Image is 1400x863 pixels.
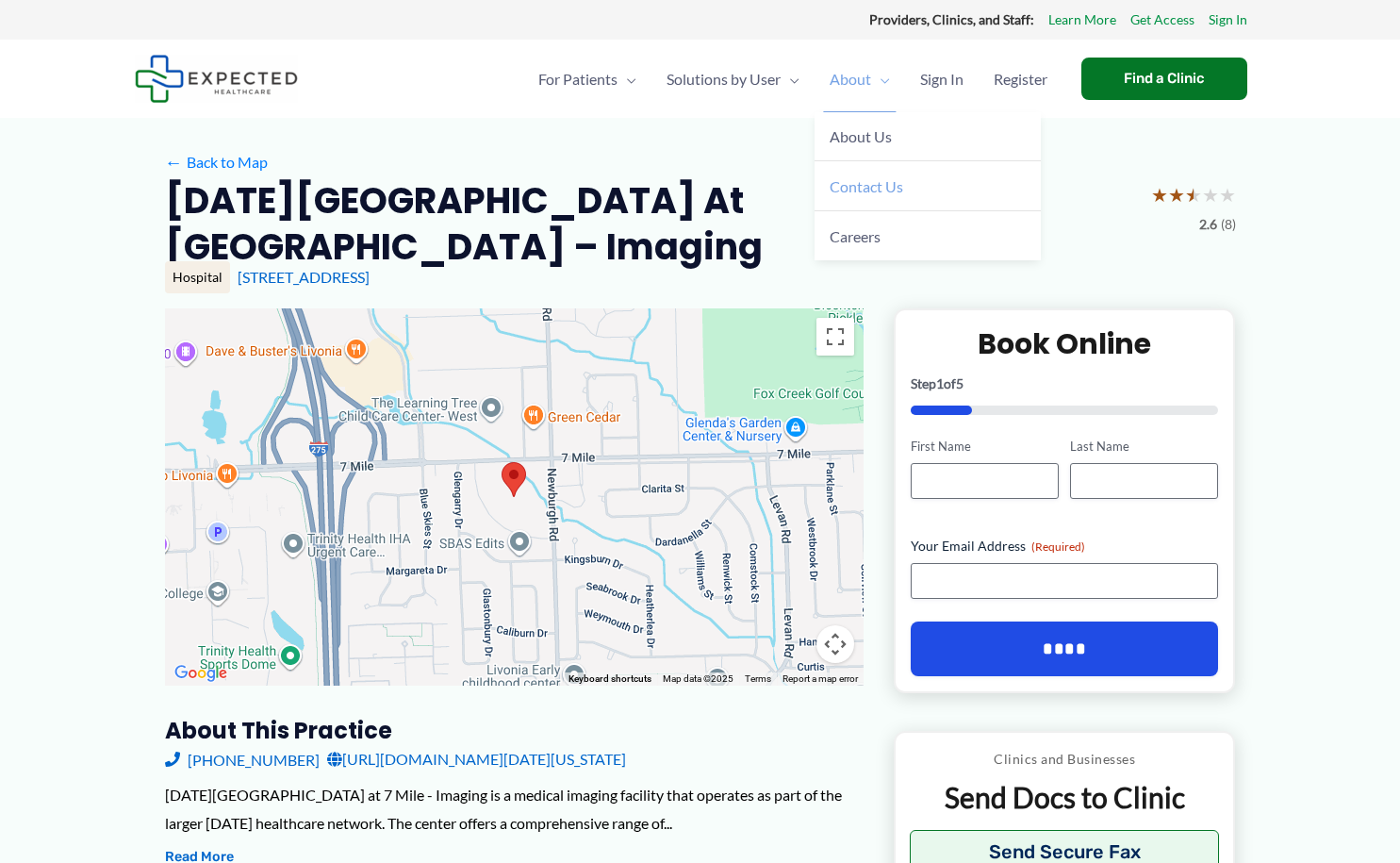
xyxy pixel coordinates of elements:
span: Map data ©2025 [663,673,733,684]
a: [URL][DOMAIN_NAME][DATE][US_STATE] [327,745,626,773]
button: Keyboard shortcuts [568,672,651,686]
span: ★ [1168,177,1185,212]
label: Last Name [1070,438,1218,456]
p: Send Docs to Clinic [910,779,1220,816]
span: (8) [1221,212,1236,237]
span: Contact Us [830,177,903,195]
span: For Patients [538,46,618,112]
h2: Book Online [911,325,1219,362]
span: About Us [830,127,892,145]
span: 1 [936,375,944,391]
span: Careers [830,227,881,245]
a: AboutMenu Toggle [815,46,905,112]
a: Sign In [1209,8,1247,32]
p: Clinics and Businesses [910,747,1220,772]
span: ★ [1151,177,1168,212]
span: Menu Toggle [871,46,890,112]
strong: Providers, Clinics, and Staff: [869,11,1034,27]
span: Menu Toggle [618,46,636,112]
a: About Us [815,112,1041,162]
span: 5 [956,375,964,391]
a: Sign In [905,46,979,112]
img: Google [170,661,232,686]
span: ← [165,153,183,171]
a: Get Access [1130,8,1194,32]
a: Contact Us [815,161,1041,211]
div: [DATE][GEOGRAPHIC_DATA] at 7 Mile - Imaging is a medical imaging facility that operates as part o... [165,781,864,837]
div: Hospital [165,261,230,293]
span: Menu Toggle [781,46,799,112]
span: ★ [1219,177,1236,212]
a: ←Back to Map [165,148,268,176]
a: For PatientsMenu Toggle [523,46,651,112]
nav: Primary Site Navigation [523,46,1062,112]
p: Step of [911,377,1219,390]
span: 2.6 [1199,212,1217,237]
a: Register [979,46,1062,112]
label: First Name [911,438,1059,456]
span: Sign In [920,46,964,112]
a: [PHONE_NUMBER] [165,745,320,773]
button: Map camera controls [816,625,854,663]
span: ★ [1202,177,1219,212]
a: [STREET_ADDRESS] [238,268,370,286]
a: Open this area in Google Maps (opens a new window) [170,661,232,686]
a: Terms [745,673,771,684]
span: (Required) [1031,539,1085,554]
span: ★ [1185,177,1202,212]
a: Report a map error [782,673,858,684]
span: Solutions by User [667,46,781,112]
a: Find a Clinic [1081,58,1247,100]
label: Your Email Address [911,537,1219,556]
a: Learn More [1048,8,1116,32]
button: Toggle fullscreen view [816,318,854,356]
a: Careers [815,211,1041,260]
a: Solutions by UserMenu Toggle [651,46,815,112]
img: Expected Healthcare Logo - side, dark font, small [135,55,298,103]
span: Register [994,46,1047,112]
h3: About this practice [165,716,864,745]
h2: [DATE][GEOGRAPHIC_DATA] at [GEOGRAPHIC_DATA] – Imaging [165,177,1136,271]
span: About [830,46,871,112]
